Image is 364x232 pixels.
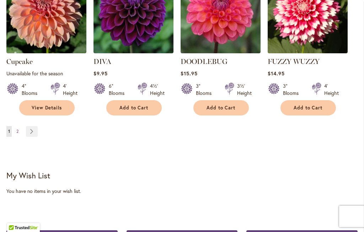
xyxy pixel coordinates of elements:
a: DOODLEBUG [181,48,261,55]
span: $14.95 [268,70,285,77]
button: Add to Cart [106,100,162,115]
p: Unavailable for the season [6,70,86,77]
a: FUZZY WUZZY [268,57,320,66]
a: Diva [93,48,173,55]
div: You have no items in your wish list. [6,188,358,195]
iframe: Launch Accessibility Center [5,207,25,227]
a: Cupcake [6,48,86,55]
span: Add to Cart [207,105,236,111]
a: Cupcake [6,57,33,66]
div: 4" Blooms [22,82,42,97]
a: FUZZY WUZZY [268,48,348,55]
div: 4' Height [63,82,77,97]
a: View Details [19,100,75,115]
span: $15.95 [181,70,198,77]
div: 3½' Height [237,82,252,97]
strong: My Wish List [6,170,50,180]
a: 2 [15,126,20,137]
div: 3" Blooms [283,82,303,97]
div: 3" Blooms [196,82,216,97]
div: 4½' Height [150,82,165,97]
span: Add to Cart [294,105,323,111]
button: Add to Cart [280,100,336,115]
div: 6" Blooms [109,82,129,97]
span: 1 [8,129,10,134]
span: View Details [32,105,62,111]
span: 2 [16,129,18,134]
a: DOODLEBUG [181,57,227,66]
button: Add to Cart [193,100,249,115]
a: DIVA [93,57,111,66]
span: $9.95 [93,70,108,77]
span: Add to Cart [119,105,149,111]
div: 4' Height [324,82,339,97]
